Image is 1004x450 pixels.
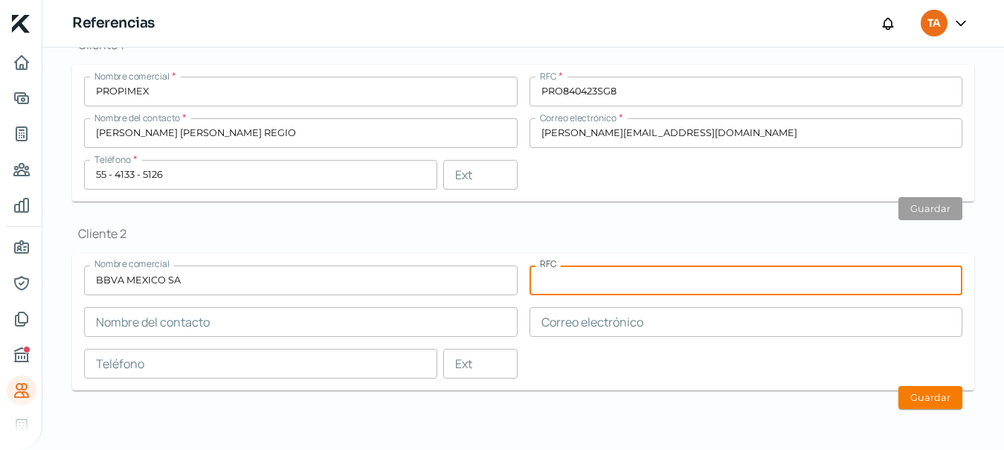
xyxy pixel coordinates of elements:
[7,376,36,405] a: Referencias
[7,233,36,263] a: Información general
[7,411,36,441] a: Industria
[94,153,131,166] span: Teléfono
[94,257,170,270] span: Nombre comercial
[7,340,36,370] a: Buró de crédito
[7,155,36,184] a: Pago a proveedores
[540,112,617,124] span: Correo electrónico
[927,15,940,33] span: TA
[7,190,36,220] a: Mis finanzas
[7,119,36,149] a: Tus créditos
[94,70,170,83] span: Nombre comercial
[94,112,180,124] span: Nombre del contacto
[7,48,36,77] a: Inicio
[540,70,556,83] span: RFC
[7,83,36,113] a: Adelantar facturas
[7,269,36,298] a: Representantes
[540,257,556,270] span: RFC
[72,13,155,34] h1: Referencias
[898,197,962,220] button: Guardar
[7,304,36,334] a: Documentos
[898,386,962,409] button: Guardar
[72,225,974,242] h1: Cliente 2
